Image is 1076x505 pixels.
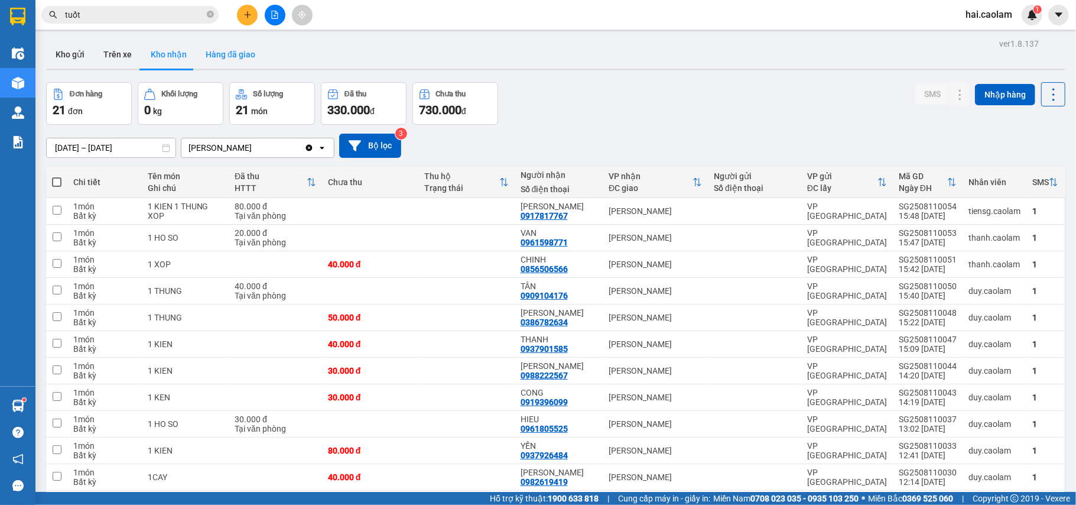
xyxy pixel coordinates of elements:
[328,339,412,349] div: 40.000 đ
[968,472,1020,482] div: duy.caolam
[73,468,136,477] div: 1 món
[899,424,957,433] div: 13:02 [DATE]
[521,397,568,407] div: 0919396099
[148,313,223,322] div: 1 THUNG
[436,90,466,98] div: Chưa thu
[12,454,24,465] span: notification
[1032,177,1049,187] div: SMS
[46,82,132,125] button: Đơn hàng21đơn
[899,335,957,344] div: SG2508110047
[968,393,1020,402] div: duy.caolam
[862,496,865,501] span: ⚪️
[73,344,136,354] div: Bất kỳ
[73,388,136,397] div: 1 món
[235,291,316,300] div: Tại văn phòng
[1048,5,1069,25] button: caret-down
[235,238,316,247] div: Tại văn phòng
[243,11,252,19] span: plus
[327,103,370,117] span: 330.000
[207,11,214,18] span: close-circle
[73,255,136,264] div: 1 món
[235,183,307,193] div: HTTT
[1010,494,1019,503] span: copyright
[609,233,702,242] div: [PERSON_NAME]
[73,451,136,460] div: Bất kỳ
[395,128,407,140] sup: 3
[899,183,947,193] div: Ngày ĐH
[328,260,412,269] div: 40.000 đ
[251,106,268,116] span: món
[899,228,957,238] div: SG2508110053
[265,5,285,25] button: file-add
[548,494,599,503] strong: 1900 633 818
[344,90,366,98] div: Đã thu
[899,361,957,371] div: SG2508110044
[899,397,957,407] div: 14:19 [DATE]
[253,90,283,98] div: Số lượng
[968,206,1020,216] div: tiensg.caolam
[148,260,223,269] div: 1 XOP
[899,468,957,477] div: SG2508110030
[609,366,702,375] div: [PERSON_NAME]
[609,419,702,429] div: [PERSON_NAME]
[968,366,1020,375] div: duy.caolam
[899,388,957,397] div: SG2508110043
[1032,286,1058,296] div: 1
[521,228,597,238] div: VAN
[609,286,702,296] div: [PERSON_NAME]
[73,424,136,433] div: Bất kỳ
[235,281,316,291] div: 40.000 đ
[148,472,223,482] div: 1CAY
[304,143,314,153] svg: Clear value
[53,103,66,117] span: 21
[148,286,223,296] div: 1 THUNG
[237,5,258,25] button: plus
[321,82,407,125] button: Đã thu330.000đ
[188,142,252,154] div: [PERSON_NAME]
[714,171,795,181] div: Người gửi
[521,211,568,221] div: 0917817767
[899,344,957,354] div: 15:09 [DATE]
[521,264,568,274] div: 0856506566
[1026,167,1064,198] th: Toggle SortBy
[73,228,136,238] div: 1 món
[521,468,597,477] div: BẢO LINH
[968,446,1020,455] div: duy.caolam
[235,202,316,211] div: 80.000 đ
[419,103,461,117] span: 730.000
[899,238,957,247] div: 15:47 [DATE]
[521,424,568,433] div: 0961805525
[807,183,877,193] div: ĐC lấy
[962,492,964,505] span: |
[521,291,568,300] div: 0909104176
[968,286,1020,296] div: duy.caolam
[607,492,609,505] span: |
[235,171,307,181] div: Đã thu
[207,9,214,21] span: close-circle
[899,308,957,318] div: SG2508110048
[521,255,597,264] div: CHINH
[229,82,315,125] button: Số lượng21món
[328,313,412,322] div: 50.000 đ
[73,415,136,424] div: 1 món
[807,171,877,181] div: VP gửi
[461,106,466,116] span: đ
[521,371,568,380] div: 0988222567
[1032,419,1058,429] div: 1
[144,103,151,117] span: 0
[73,318,136,327] div: Bất kỳ
[899,318,957,327] div: 15:22 [DATE]
[521,344,568,354] div: 0937901585
[424,171,499,181] div: Thu hộ
[229,167,322,198] th: Toggle SortBy
[750,494,859,503] strong: 0708 023 035 - 0935 103 250
[236,103,249,117] span: 21
[899,371,957,380] div: 14:20 [DATE]
[899,441,957,451] div: SG2508110033
[73,397,136,407] div: Bất kỳ
[12,47,24,60] img: warehouse-icon
[328,446,412,455] div: 80.000 đ
[1027,9,1038,20] img: icon-new-feature
[899,291,957,300] div: 15:40 [DATE]
[807,255,887,274] div: VP [GEOGRAPHIC_DATA]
